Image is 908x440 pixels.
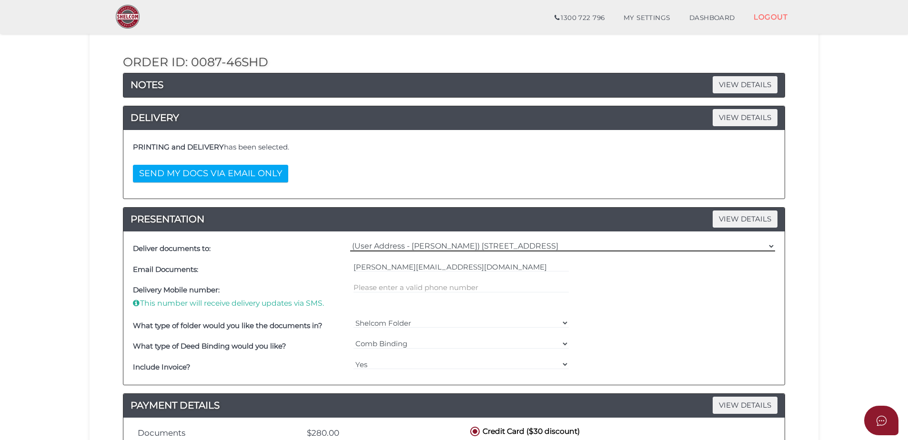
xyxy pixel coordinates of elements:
[123,110,785,125] h4: DELIVERY
[131,429,270,438] div: Documents
[123,211,785,227] h4: PRESENTATION
[133,362,191,371] b: Include Invoice?
[713,210,777,227] span: VIEW DETAILS
[133,341,286,350] b: What type of Deed Binding would you like?
[123,77,785,92] a: NOTESVIEW DETAILS
[713,76,777,93] span: VIEW DETAILS
[468,425,580,437] label: Credit Card ($30 discount)
[133,285,220,294] b: Delivery Mobile number:
[123,110,785,125] a: DELIVERYVIEW DETAILS
[133,244,211,253] b: Deliver documents to:
[680,9,745,28] a: DASHBOARD
[270,429,346,438] div: $280.00
[123,56,785,69] h2: Order ID: 0087-46ShD
[133,321,323,330] b: What type of folder would you like the documents in?
[713,397,777,413] span: VIEW DETAILS
[133,165,288,182] button: SEND MY DOCS VIA EMAIL ONLY
[545,9,614,28] a: 1300 722 796
[744,7,797,27] a: LOGOUT
[133,265,198,274] b: Email Documents:
[123,398,785,413] a: PAYMENT DETAILSVIEW DETAILS
[353,282,569,293] input: Please enter a valid 10-digit phone number
[133,143,775,151] h4: has been selected.
[614,9,680,28] a: MY SETTINGS
[133,142,224,151] b: PRINTING and DELIVERY
[123,77,785,92] h4: NOTES
[123,211,785,227] a: PRESENTATIONVIEW DETAILS
[713,109,777,126] span: VIEW DETAILS
[123,398,785,413] h4: PAYMENT DETAILS
[864,406,898,435] button: Open asap
[133,298,349,309] p: This number will receive delivery updates via SMS.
